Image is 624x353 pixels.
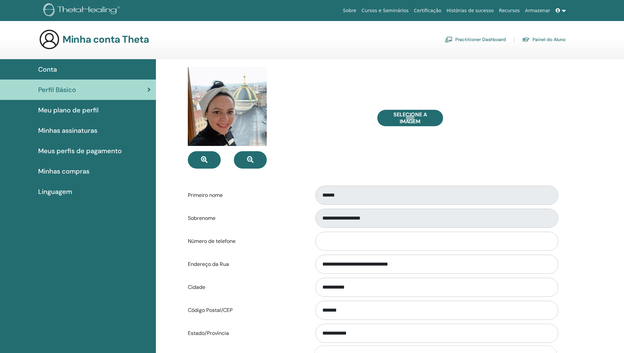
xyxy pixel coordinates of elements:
a: Painel do Aluno [522,34,565,45]
a: Histórias de sucesso [444,5,496,17]
a: Recursos [496,5,522,17]
img: graduation-cap.svg [522,37,530,42]
span: Perfil Básico [38,85,76,95]
span: Meu plano de perfil [38,105,99,115]
span: Minhas compras [38,166,89,176]
img: logo.png [43,3,122,18]
label: Cidade [183,281,309,294]
label: Endereço da Rua [183,258,309,271]
span: Selecione a imagem [386,111,435,125]
span: Conta [38,64,57,74]
label: Sobrenome [183,212,309,224]
span: Meus perfis de pagamento [38,146,122,156]
a: Armazenar [522,5,553,17]
a: Sobre [340,5,359,17]
span: Linguagem [38,187,72,197]
label: Primeiro nome [183,189,309,201]
a: Certificação [411,5,444,17]
h3: Minha conta Theta [62,34,149,45]
img: generic-user-icon.jpg [39,29,60,50]
label: Número de telefone [183,235,309,247]
label: Estado/Província [183,327,309,340]
input: Selecione a imagem [406,116,414,120]
a: Cursos e Seminários [359,5,411,17]
label: Código Postal/CEP [183,304,309,317]
img: default.jpg [188,67,267,146]
img: chalkboard-teacher.svg [445,36,453,42]
a: Practitioner Dashboard [445,34,506,45]
span: Minhas assinaturas [38,126,97,135]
